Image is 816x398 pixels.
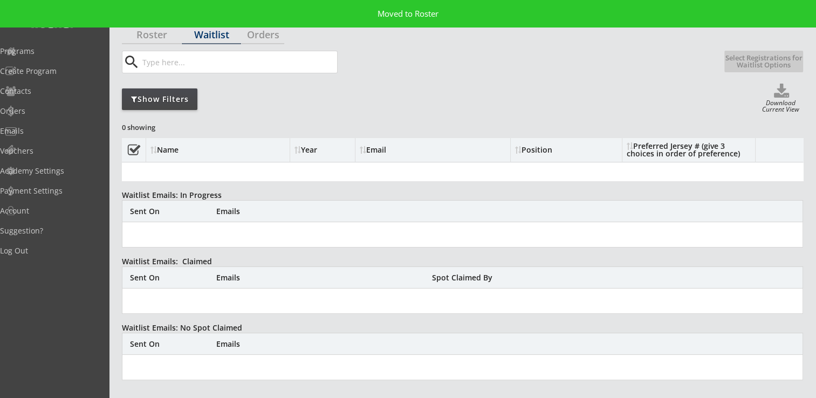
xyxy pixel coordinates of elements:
[122,53,140,71] button: search
[182,30,241,39] div: Waitlist
[140,51,337,73] input: Type here...
[724,51,803,72] button: Select Registrations for Waitlist Options
[122,191,234,199] div: Waitlist Emails: In Progress
[627,142,751,157] div: Preferred Jersey # (give 3 choices in order of preference)
[294,146,351,154] div: Year
[122,122,200,132] div: 0 showing
[130,340,216,348] div: Sent On
[216,274,432,282] div: Emails
[122,324,259,332] div: Waitlist Emails: No Spot Claimed
[122,94,197,105] div: Show Filters
[216,208,432,215] div: Emails
[216,340,432,348] div: Emails
[760,84,803,100] button: Click to download full roster. Your browser settings may try to block it, check your security set...
[130,208,216,215] div: Sent On
[122,30,181,39] div: Roster
[432,274,520,282] div: Spot Claimed By
[122,258,259,265] div: Waitlist Emails: Claimed
[360,146,457,154] div: Email
[515,146,612,154] div: Position
[130,274,216,282] div: Sent On
[150,146,238,154] div: Name
[758,100,803,114] div: Download Current View
[242,30,284,39] div: Orders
